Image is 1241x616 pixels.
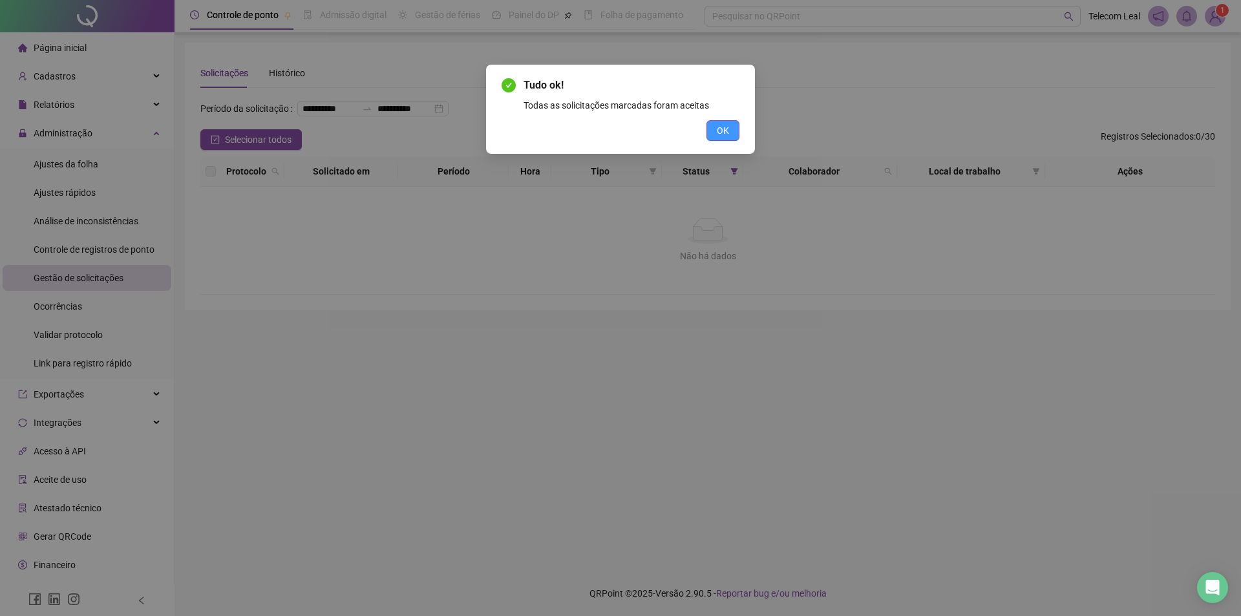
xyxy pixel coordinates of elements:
[502,78,516,92] span: check-circle
[1197,572,1228,603] div: Open Intercom Messenger
[524,98,739,112] div: Todas as solicitações marcadas foram aceitas
[524,78,739,93] span: Tudo ok!
[706,120,739,141] button: OK
[717,123,729,138] span: OK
